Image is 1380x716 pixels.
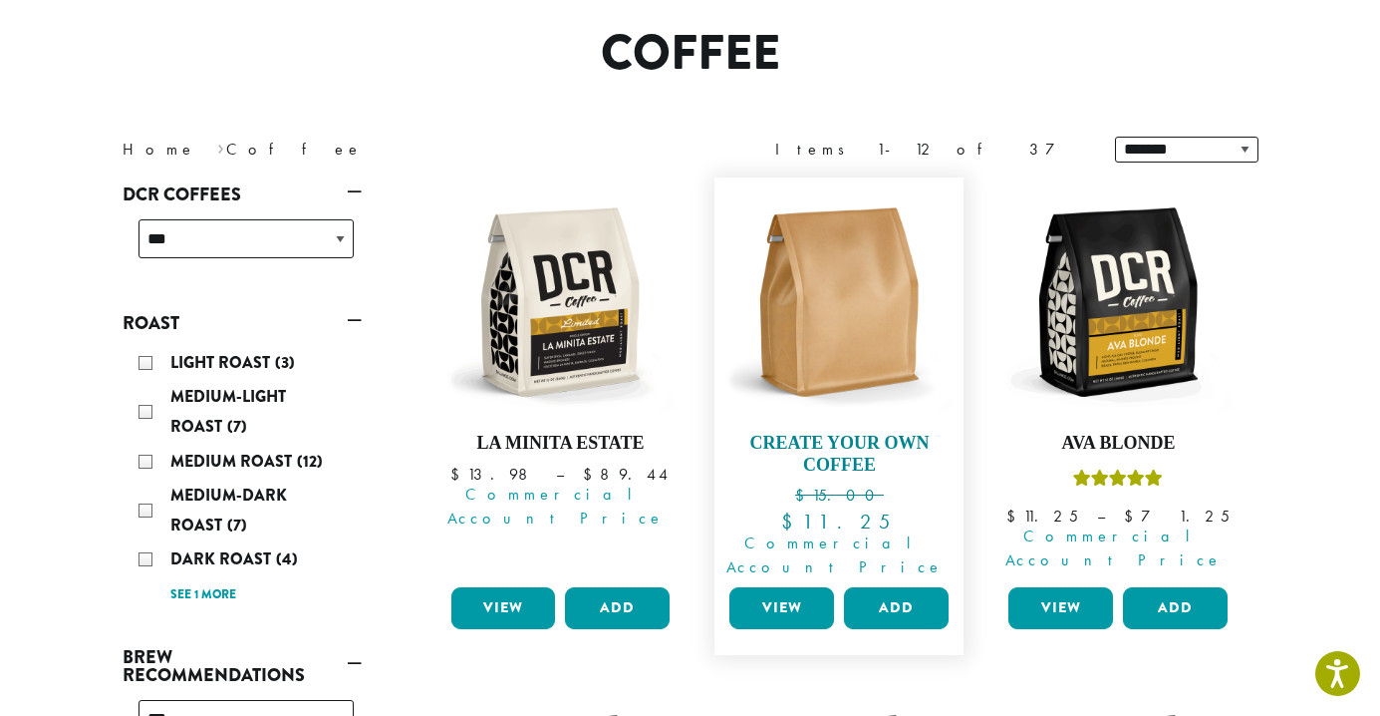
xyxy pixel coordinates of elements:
a: Roast [123,306,362,340]
a: See 1 more [170,585,236,605]
a: View [1008,587,1113,629]
h1: Coffee [108,25,1273,83]
bdi: 71.25 [1124,506,1230,527]
a: Ava BlondeRated 5.00 out of 5 Commercial Account Price [1003,187,1233,579]
span: $ [583,464,600,485]
img: 12oz-Label-Free-Bag-KRAFT-e1707417954251.png [724,187,954,417]
span: Medium-Dark Roast [170,484,287,537]
a: Brew Recommendations [123,640,362,692]
a: Create Your Own Coffee $15.00 Commercial Account Price [724,187,954,579]
span: $ [450,464,467,485]
a: View [451,587,556,629]
span: Dark Roast [170,547,276,570]
span: (7) [227,514,247,537]
a: View [729,587,834,629]
span: (7) [227,415,247,438]
div: Items 1-12 of 37 [775,138,1085,162]
div: Roast [123,340,362,616]
span: Commercial Account Price [995,525,1233,572]
bdi: 15.00 [795,485,884,506]
bdi: 11.25 [781,509,897,535]
h4: La Minita Estate [446,433,676,455]
span: Medium-Light Roast [170,385,286,438]
span: $ [781,509,802,535]
a: Home [123,139,196,160]
img: DCR-12oz-Ava-Blonde-Stock-scaled.png [1003,187,1233,417]
div: Rated 5.00 out of 5 [1073,467,1163,497]
span: (12) [297,450,323,473]
span: (3) [275,351,295,374]
img: DCR-12oz-La-Minita-Estate-Stock-scaled.png [445,187,675,417]
span: – [1097,506,1105,527]
span: Medium Roast [170,450,297,473]
span: $ [1124,506,1141,527]
span: Commercial Account Price [438,483,676,531]
h4: Create Your Own Coffee [724,433,954,476]
nav: Breadcrumb [123,138,661,162]
bdi: 11.25 [1006,506,1078,527]
div: DCR Coffees [123,211,362,282]
bdi: 89.44 [583,464,671,485]
span: Light Roast [170,351,275,374]
button: Add [844,587,949,629]
bdi: 13.98 [450,464,537,485]
span: Commercial Account Price [716,532,954,579]
button: Add [565,587,670,629]
button: Add [1123,587,1228,629]
h4: Ava Blonde [1003,433,1233,455]
a: DCR Coffees [123,178,362,211]
span: (4) [276,547,298,570]
a: La Minita Estate Commercial Account Price [446,187,676,579]
span: $ [795,485,812,506]
span: – [556,464,564,485]
span: › [217,131,224,162]
span: $ [1006,506,1023,527]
